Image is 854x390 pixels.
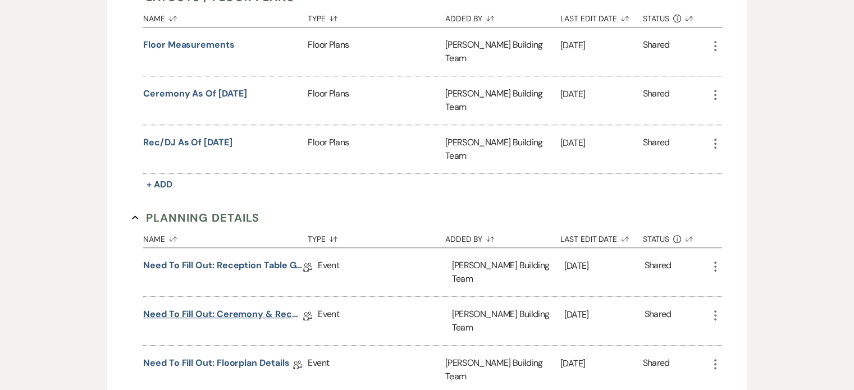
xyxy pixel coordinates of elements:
[147,178,172,190] span: + Add
[143,259,303,276] a: Need to Fill Out: Reception Table Guest Count
[445,6,560,27] button: Added By
[560,356,643,371] p: [DATE]
[451,297,564,345] div: [PERSON_NAME] Building Team
[644,308,671,334] div: Shared
[445,76,560,125] div: [PERSON_NAME] Building Team
[560,136,643,150] p: [DATE]
[143,226,308,247] button: Name
[318,248,451,296] div: Event
[643,356,670,383] div: Shared
[560,6,643,27] button: Last Edit Date
[143,136,232,149] button: Rec/DJ as of [DATE]
[143,38,235,52] button: Floor Measurements
[143,177,176,192] button: + Add
[643,87,670,114] div: Shared
[308,226,445,247] button: Type
[643,235,670,243] span: Status
[560,38,643,53] p: [DATE]
[308,76,445,125] div: Floor Plans
[445,125,560,173] div: [PERSON_NAME] Building Team
[143,87,246,100] button: Ceremony as of [DATE]
[143,308,303,325] a: Need to Fill Out: Ceremony & Reception Details
[132,209,259,226] button: Planning Details
[564,308,645,322] p: [DATE]
[308,125,445,173] div: Floor Plans
[308,27,445,76] div: Floor Plans
[445,27,560,76] div: [PERSON_NAME] Building Team
[564,259,645,273] p: [DATE]
[308,6,445,27] button: Type
[643,6,709,27] button: Status
[445,226,560,247] button: Added By
[143,356,289,374] a: Need to Fill Out: Floorplan Details
[643,136,670,163] div: Shared
[644,259,671,286] div: Shared
[643,38,670,65] div: Shared
[318,297,451,345] div: Event
[451,248,564,296] div: [PERSON_NAME] Building Team
[643,15,670,22] span: Status
[143,6,308,27] button: Name
[643,226,709,247] button: Status
[560,226,643,247] button: Last Edit Date
[560,87,643,102] p: [DATE]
